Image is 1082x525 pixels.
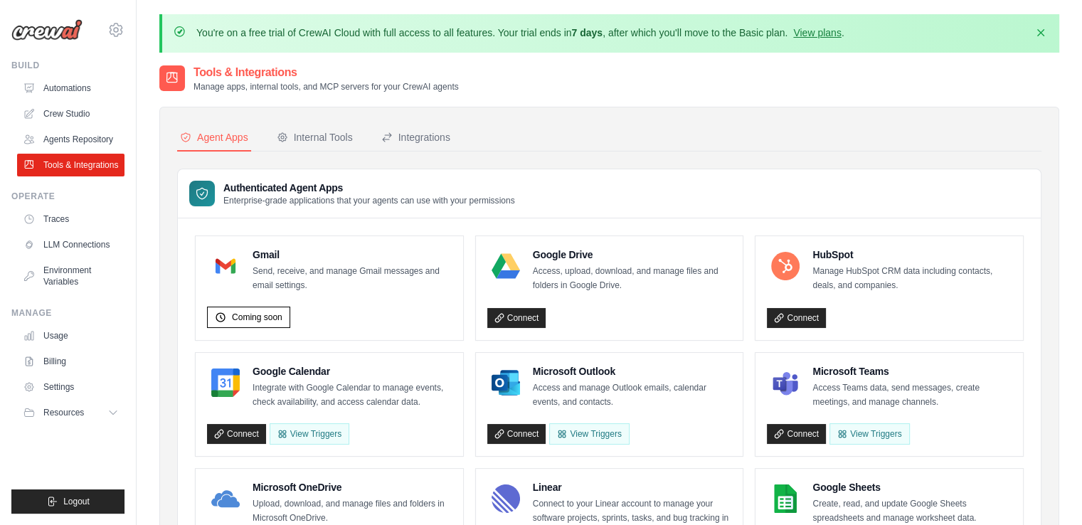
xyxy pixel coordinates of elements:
[492,368,520,397] img: Microsoft Outlook Logo
[571,27,603,38] strong: 7 days
[253,497,452,525] p: Upload, download, and manage files and folders in Microsoft OneDrive.
[193,81,459,92] p: Manage apps, internal tools, and MCP servers for your CrewAI agents
[253,248,452,262] h4: Gmail
[223,195,515,206] p: Enterprise-grade applications that your agents can use with your permissions
[11,307,124,319] div: Manage
[17,77,124,100] a: Automations
[17,259,124,293] a: Environment Variables
[277,130,353,144] div: Internal Tools
[274,124,356,152] button: Internal Tools
[378,124,453,152] button: Integrations
[492,484,520,513] img: Linear Logo
[17,401,124,424] button: Resources
[11,191,124,202] div: Operate
[812,381,1012,409] p: Access Teams data, send messages, create meetings, and manage channels.
[771,368,800,397] img: Microsoft Teams Logo
[829,423,909,445] : View Triggers
[533,381,732,409] p: Access and manage Outlook emails, calendar events, and contacts.
[793,27,841,38] a: View plans
[533,265,732,292] p: Access, upload, download, and manage files and folders in Google Drive.
[812,497,1012,525] p: Create, read, and update Google Sheets spreadsheets and manage worksheet data.
[767,424,826,444] a: Connect
[11,19,83,41] img: Logo
[17,350,124,373] a: Billing
[232,312,282,323] span: Coming soon
[487,308,546,328] a: Connect
[17,102,124,125] a: Crew Studio
[812,480,1012,494] h4: Google Sheets
[17,376,124,398] a: Settings
[253,364,452,378] h4: Google Calendar
[17,208,124,230] a: Traces
[63,496,90,507] span: Logout
[177,124,251,152] button: Agent Apps
[533,480,732,494] h4: Linear
[812,265,1012,292] p: Manage HubSpot CRM data including contacts, deals, and companies.
[11,60,124,71] div: Build
[381,130,450,144] div: Integrations
[253,480,452,494] h4: Microsoft OneDrive
[211,368,240,397] img: Google Calendar Logo
[11,489,124,514] button: Logout
[193,64,459,81] h2: Tools & Integrations
[812,248,1012,262] h4: HubSpot
[253,381,452,409] p: Integrate with Google Calendar to manage events, check availability, and access calendar data.
[767,308,826,328] a: Connect
[270,423,349,445] button: View Triggers
[17,128,124,151] a: Agents Repository
[487,424,546,444] a: Connect
[43,407,84,418] span: Resources
[771,484,800,513] img: Google Sheets Logo
[549,423,629,445] : View Triggers
[533,364,732,378] h4: Microsoft Outlook
[207,424,266,444] a: Connect
[211,252,240,280] img: Gmail Logo
[196,26,844,40] p: You're on a free trial of CrewAI Cloud with full access to all features. Your trial ends in , aft...
[771,252,800,280] img: HubSpot Logo
[17,154,124,176] a: Tools & Integrations
[533,248,732,262] h4: Google Drive
[17,233,124,256] a: LLM Connections
[180,130,248,144] div: Agent Apps
[253,265,452,292] p: Send, receive, and manage Gmail messages and email settings.
[492,252,520,280] img: Google Drive Logo
[223,181,515,195] h3: Authenticated Agent Apps
[211,484,240,513] img: Microsoft OneDrive Logo
[812,364,1012,378] h4: Microsoft Teams
[17,324,124,347] a: Usage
